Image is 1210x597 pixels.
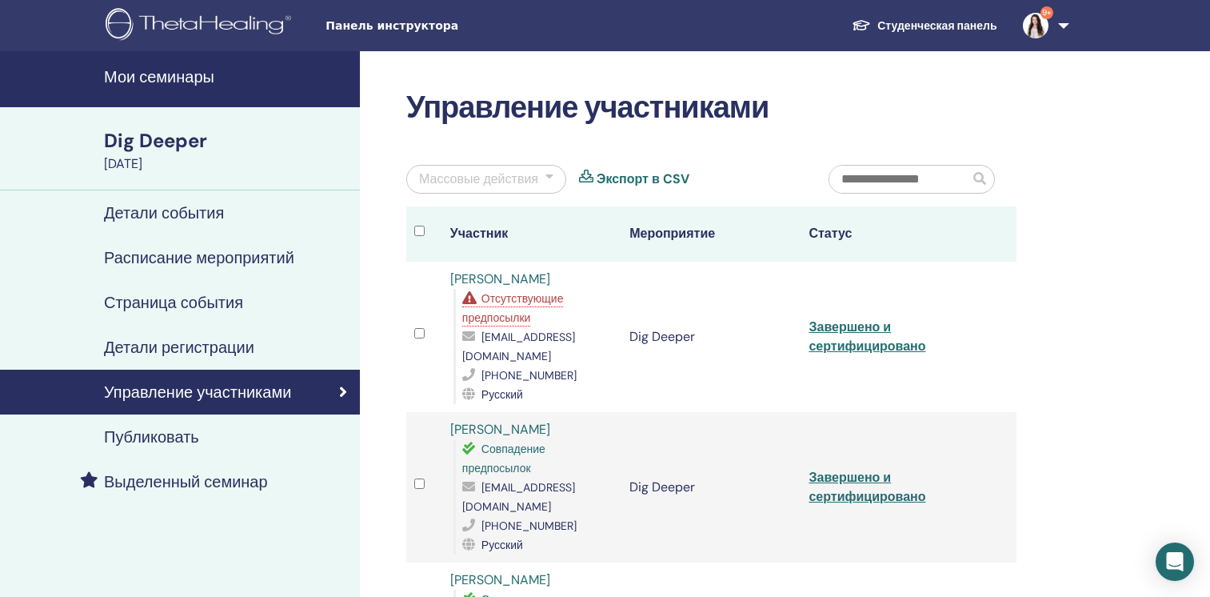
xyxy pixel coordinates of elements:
[621,262,801,412] td: Dig Deeper
[104,127,350,154] div: Dig Deeper
[462,330,575,363] span: [EMAIL_ADDRESS][DOMAIN_NAME]
[621,206,801,262] th: Мероприятие
[450,270,550,287] a: [PERSON_NAME]
[462,480,575,514] span: [EMAIL_ADDRESS][DOMAIN_NAME]
[801,206,980,262] th: Статус
[809,469,925,505] a: Завершено и сертифицировано
[104,67,350,86] h4: Мои семинары
[462,291,564,325] span: Отсутствующие предпосылки
[104,338,254,357] h4: Детали регистрации
[1156,543,1194,581] div: Open Intercom Messenger
[839,11,1009,41] a: Студенческая панель
[104,154,350,174] div: [DATE]
[621,412,801,563] td: Dig Deeper
[481,387,523,402] span: Русский
[419,170,538,189] div: Массовые действия
[809,319,925,355] a: Завершено и сертифицировано
[94,127,360,174] a: Dig Deeper[DATE]
[406,90,1016,126] h2: Управление участниками
[325,18,565,34] span: Панель инструктора
[450,571,550,588] a: [PERSON_NAME]
[462,442,545,475] span: Совпадение предпосылок
[104,248,294,267] h4: Расписание мероприятий
[442,206,621,262] th: Участник
[104,472,268,491] h4: Выделенный семинар
[104,427,199,447] h4: Публиковать
[104,203,224,222] h4: Детали события
[1040,6,1053,19] span: 9+
[1023,13,1048,38] img: default.jpg
[104,293,243,312] h4: Страница события
[104,383,291,402] h4: Управление участниками
[450,421,550,438] a: [PERSON_NAME]
[852,18,871,32] img: graduation-cap-white.svg
[597,170,689,189] a: Экспорт в CSV
[481,538,523,552] span: Русский
[106,8,297,44] img: logo.png
[481,368,577,383] span: [PHONE_NUMBER]
[481,519,577,533] span: [PHONE_NUMBER]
